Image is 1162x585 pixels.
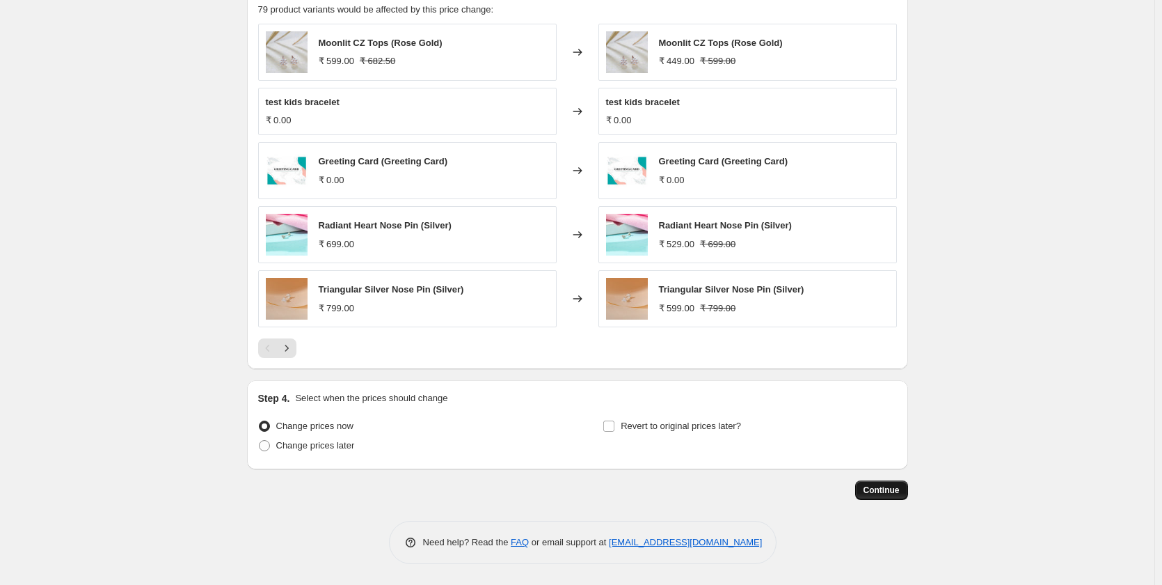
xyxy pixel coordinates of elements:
a: FAQ [511,537,529,547]
img: 3_fff5d25a-b57c-499e-9e3e-92cb0666972c_80x.jpg [266,31,308,73]
span: Continue [863,485,900,496]
span: Greeting Card (Greeting Card) [659,156,788,166]
span: ₹ 699.00 [319,239,354,249]
span: ₹ 529.00 [659,239,694,249]
span: test kids bracelet [606,97,680,107]
span: ₹ 799.00 [700,303,735,313]
span: ₹ 599.00 [319,56,354,66]
span: or email support at [529,537,609,547]
span: Moonlit CZ Tops (Rose Gold) [319,38,443,48]
span: ₹ 0.00 [319,175,344,185]
span: test kids bracelet [266,97,340,107]
span: ₹ 449.00 [659,56,694,66]
span: Triangular Silver Nose Pin (Silver) [659,284,804,295]
span: Radiant Heart Nose Pin (Silver) [659,220,792,231]
span: ₹ 699.00 [700,239,735,249]
span: Change prices later [276,440,355,451]
span: Triangular Silver Nose Pin (Silver) [319,284,464,295]
span: ₹ 0.00 [606,115,632,125]
span: Change prices now [276,421,353,431]
h2: Step 4. [258,391,290,405]
img: 3_fff5d25a-b57c-499e-9e3e-92cb0666972c_80x.jpg [606,31,648,73]
a: [EMAIL_ADDRESS][DOMAIN_NAME] [609,537,762,547]
span: Greeting Card (Greeting Card) [319,156,448,166]
img: Greeting_Card_80x.jpg [606,150,648,192]
span: Revert to original prices later? [621,421,741,431]
img: Untitled-1_b28add63-e548-4bd1-827d-c9bd9212d4f3_80x.jpg [266,278,308,320]
span: Need help? Read the [423,537,511,547]
span: ₹ 0.00 [659,175,685,185]
p: Select when the prices should change [295,391,447,405]
nav: Pagination [258,338,296,358]
button: Next [277,338,296,358]
span: ₹ 0.00 [266,115,292,125]
span: ₹ 599.00 [700,56,735,66]
span: 79 product variants would be affected by this price change: [258,4,494,15]
img: ANP1_2_cc40cebb-fe36-45c2-8ba0-e529ad8b78d3_80x.webp [606,214,648,256]
span: ₹ 599.00 [659,303,694,313]
span: Moonlit CZ Tops (Rose Gold) [659,38,783,48]
img: Greeting_Card_80x.jpg [266,150,308,192]
img: Untitled-1_b28add63-e548-4bd1-827d-c9bd9212d4f3_80x.jpg [606,278,648,320]
span: ₹ 799.00 [319,303,354,313]
img: ANP1_2_cc40cebb-fe36-45c2-8ba0-e529ad8b78d3_80x.webp [266,214,308,256]
span: Radiant Heart Nose Pin (Silver) [319,220,452,231]
button: Continue [855,481,908,500]
span: ₹ 682.50 [360,56,395,66]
